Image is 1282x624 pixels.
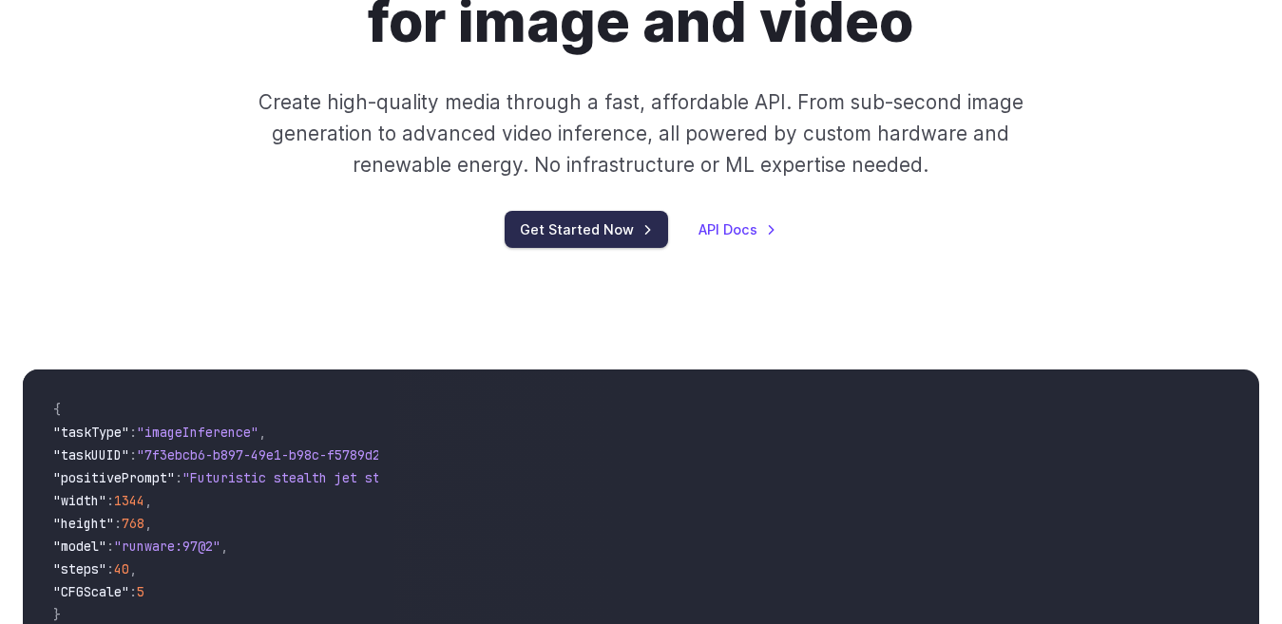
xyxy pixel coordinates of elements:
[129,560,137,577] span: ,
[137,446,426,463] span: "7f3ebcb6-b897-49e1-b98c-f5789d2d40d7"
[106,492,114,509] span: :
[53,515,114,532] span: "height"
[129,583,137,600] span: :
[129,446,137,463] span: :
[144,515,152,532] span: ,
[258,424,266,441] span: ,
[106,560,114,577] span: :
[53,538,106,555] span: "model"
[114,560,129,577] span: 40
[137,583,144,600] span: 5
[53,401,61,418] span: {
[53,424,129,441] span: "taskType"
[114,492,144,509] span: 1344
[114,538,220,555] span: "runware:97@2"
[114,515,122,532] span: :
[53,446,129,463] span: "taskUUID"
[698,218,776,240] a: API Docs
[220,538,228,555] span: ,
[53,492,106,509] span: "width"
[144,492,152,509] span: ,
[53,469,175,486] span: "positivePrompt"
[106,538,114,555] span: :
[505,211,668,248] a: Get Started Now
[129,424,137,441] span: :
[53,606,61,623] span: }
[245,86,1037,181] p: Create high-quality media through a fast, affordable API. From sub-second image generation to adv...
[182,469,874,486] span: "Futuristic stealth jet streaking through a neon-lit cityscape with glowing purple exhaust"
[53,560,106,577] span: "steps"
[175,469,182,486] span: :
[122,515,144,532] span: 768
[137,424,258,441] span: "imageInference"
[53,583,129,600] span: "CFGScale"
